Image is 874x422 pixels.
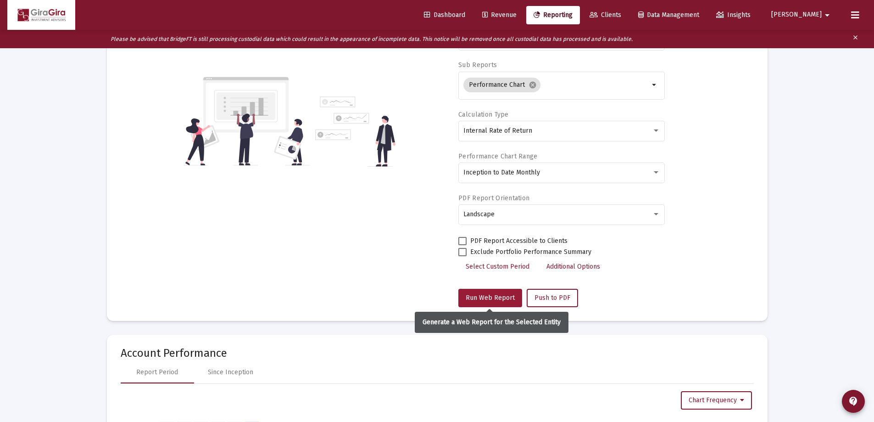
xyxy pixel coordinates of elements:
a: Data Management [631,6,707,24]
div: Since Inception [208,368,253,377]
span: Push to PDF [534,294,570,302]
span: Insights [716,11,751,19]
span: Landscape [463,210,495,218]
span: Reporting [534,11,573,19]
button: [PERSON_NAME] [760,6,844,24]
mat-icon: clear [852,32,859,46]
img: Dashboard [14,6,68,24]
span: Clients [590,11,621,19]
label: Calculation Type [458,111,508,118]
span: PDF Report Accessible to Clients [470,236,568,247]
span: Dashboard [424,11,465,19]
a: Clients [582,6,629,24]
span: Additional Options [546,263,600,270]
span: Data Management [638,11,699,19]
a: Revenue [475,6,524,24]
mat-card-title: Account Performance [121,349,754,358]
div: Report Period [136,368,178,377]
button: Push to PDF [527,289,578,307]
label: Performance Chart Range [458,152,537,160]
span: Internal Rate of Return [463,127,532,135]
span: Chart Frequency [689,396,744,404]
span: Inception to Date Monthly [463,169,540,176]
button: Run Web Report [458,289,522,307]
mat-icon: arrow_drop_down [822,6,833,24]
img: reporting-alt [315,96,395,167]
mat-icon: cancel [529,81,537,89]
mat-chip-list: Selection [463,76,649,94]
a: Reporting [526,6,580,24]
mat-icon: contact_support [848,396,859,407]
label: PDF Report Orientation [458,194,529,202]
label: Sub Reports [458,61,497,69]
span: Exclude Portfolio Performance Summary [470,247,591,258]
span: Revenue [482,11,517,19]
button: Chart Frequency [681,391,752,410]
i: Please be advised that BridgeFT is still processing custodial data which could result in the appe... [111,36,633,42]
img: reporting [184,76,310,167]
a: Insights [709,6,758,24]
a: Dashboard [417,6,473,24]
span: Select Custom Period [466,263,529,270]
mat-chip: Performance Chart [463,78,540,92]
span: [PERSON_NAME] [771,11,822,19]
span: Run Web Report [466,294,515,302]
mat-icon: arrow_drop_down [649,79,660,90]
